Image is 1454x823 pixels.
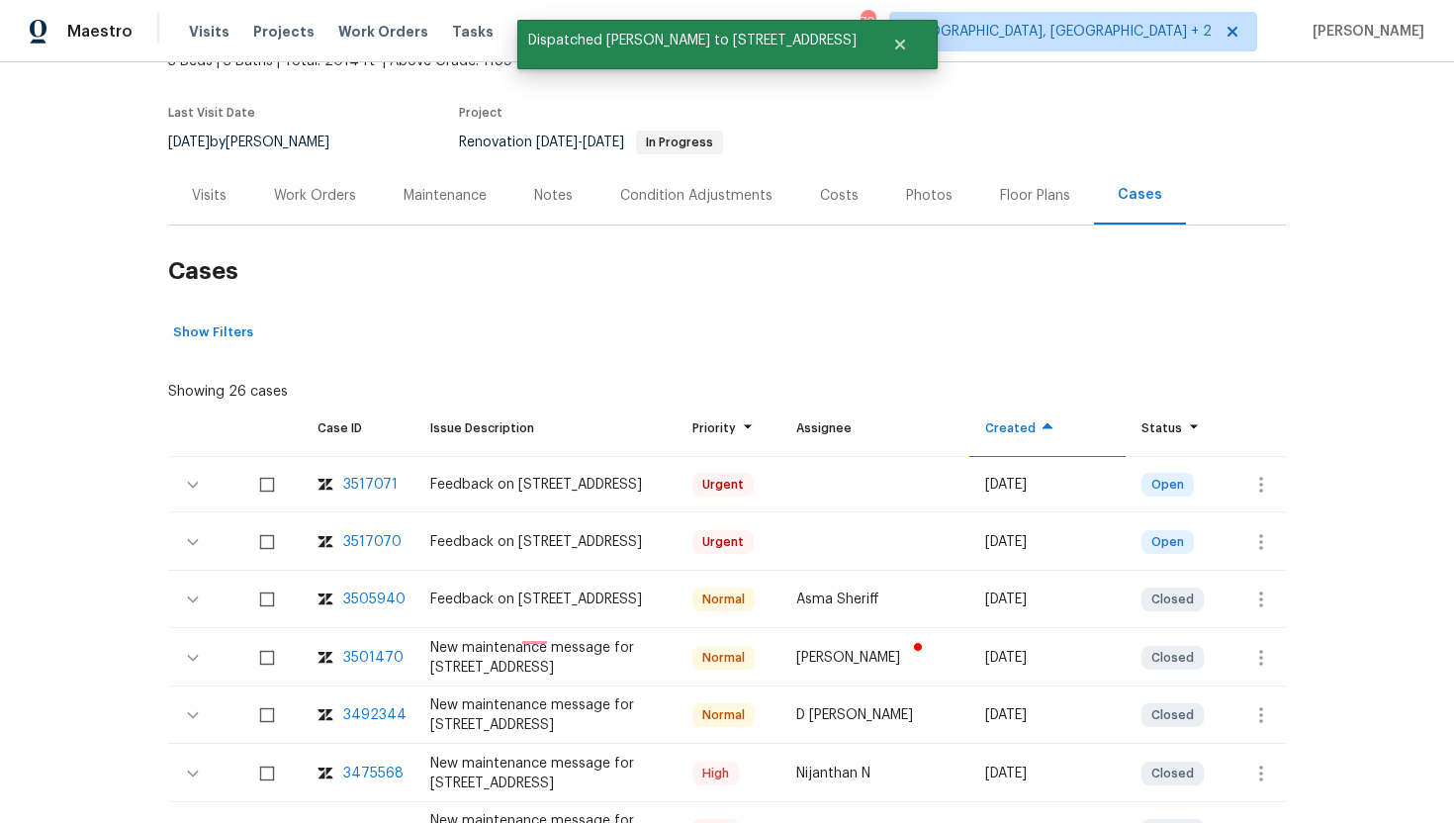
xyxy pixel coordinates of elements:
[192,186,227,206] div: Visits
[985,590,1110,609] div: [DATE]
[343,705,407,725] div: 3492344
[867,25,933,64] button: Close
[343,648,404,668] div: 3501470
[343,590,406,609] div: 3505940
[985,764,1110,783] div: [DATE]
[318,764,333,783] img: zendesk-icon
[694,648,753,668] span: Normal
[430,475,661,495] div: Feedback on [STREET_ADDRESS]
[189,22,229,42] span: Visits
[1118,185,1162,205] div: Cases
[620,186,772,206] div: Condition Adjustments
[796,648,954,668] div: [PERSON_NAME]
[536,136,578,149] span: [DATE]
[906,186,953,206] div: Photos
[459,107,502,119] span: Project
[694,705,753,725] span: Normal
[253,22,315,42] span: Projects
[404,186,487,206] div: Maintenance
[318,648,333,668] img: zendesk-icon
[1143,532,1192,552] span: Open
[318,532,399,552] a: zendesk-icon3517070
[430,418,661,438] div: Issue Description
[318,590,399,609] a: zendesk-icon3505940
[534,186,573,206] div: Notes
[318,475,333,495] img: zendesk-icon
[343,475,398,495] div: 3517071
[67,22,133,42] span: Maestro
[796,418,954,438] div: Assignee
[638,137,721,148] span: In Progress
[985,532,1110,552] div: [DATE]
[168,374,288,402] div: Showing 26 cases
[168,226,1286,318] h2: Cases
[318,648,399,668] a: zendesk-icon3501470
[338,22,428,42] span: Work Orders
[583,136,624,149] span: [DATE]
[1000,186,1070,206] div: Floor Plans
[318,705,333,725] img: zendesk-icon
[168,107,255,119] span: Last Visit Date
[861,12,874,32] div: 70
[1305,22,1424,42] span: [PERSON_NAME]
[906,22,1212,42] span: [GEOGRAPHIC_DATA], [GEOGRAPHIC_DATA] + 2
[1143,590,1202,609] span: Closed
[430,532,661,552] div: Feedback on [STREET_ADDRESS]
[318,764,399,783] a: zendesk-icon3475568
[517,20,867,61] span: Dispatched [PERSON_NAME] to [STREET_ADDRESS]
[985,475,1110,495] div: [DATE]
[1143,475,1192,495] span: Open
[168,136,210,149] span: [DATE]
[459,136,723,149] span: Renovation
[985,705,1110,725] div: [DATE]
[985,648,1110,668] div: [DATE]
[796,590,954,609] div: Asma Sheriff
[168,318,258,348] button: Show Filters
[1141,418,1206,438] div: Status
[1143,764,1202,783] span: Closed
[343,764,404,783] div: 3475568
[318,418,399,438] div: Case ID
[430,754,661,793] div: New maintenance message for [STREET_ADDRESS]
[274,186,356,206] div: Work Orders
[1143,705,1202,725] span: Closed
[318,705,399,725] a: zendesk-icon3492344
[536,136,624,149] span: -
[1143,648,1202,668] span: Closed
[452,25,494,39] span: Tasks
[318,475,399,495] a: zendesk-icon3517071
[430,638,661,678] div: New maintenance message for [STREET_ADDRESS]
[985,418,1110,438] div: Created
[796,705,954,725] div: D [PERSON_NAME]
[694,590,753,609] span: Normal
[318,590,333,609] img: zendesk-icon
[820,186,859,206] div: Costs
[168,131,353,154] div: by [PERSON_NAME]
[173,321,253,344] span: Show Filters
[694,764,737,783] span: High
[796,764,954,783] div: Nijanthan N
[430,695,661,735] div: New maintenance message for [STREET_ADDRESS]
[318,532,333,552] img: zendesk-icon
[430,590,661,609] div: Feedback on [STREET_ADDRESS]
[343,532,402,552] div: 3517070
